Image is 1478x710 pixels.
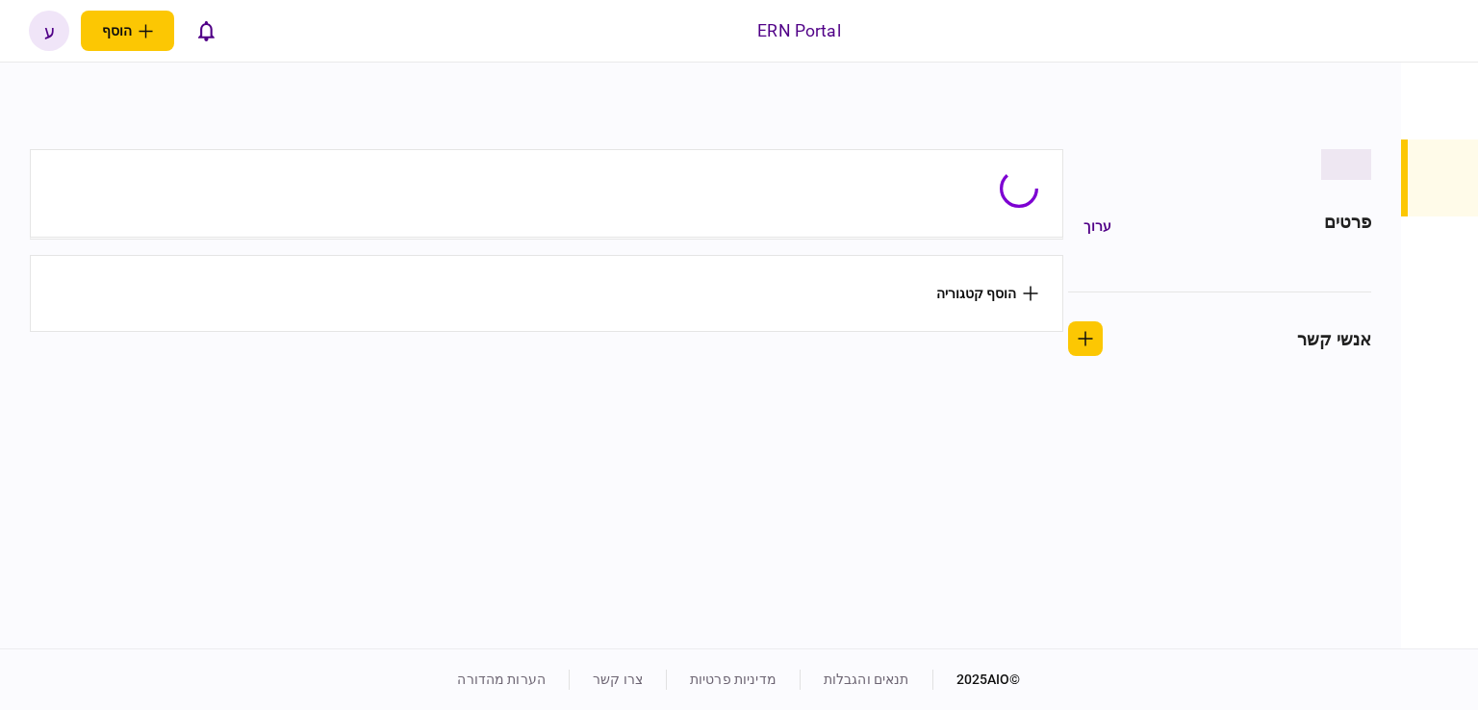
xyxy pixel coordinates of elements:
button: פתח רשימת התראות [186,11,226,51]
div: © 2025 AIO [932,670,1021,690]
button: פתח תפריט להוספת לקוח [81,11,174,51]
div: אנשי קשר [1297,326,1371,352]
a: מדיניות פרטיות [690,672,777,687]
div: ERN Portal [757,18,840,43]
a: הערות מהדורה [457,672,546,687]
button: ערוך [1068,209,1127,243]
a: תנאים והגבלות [824,672,909,687]
button: ע [29,11,69,51]
button: הוסף קטגוריה [936,286,1038,301]
div: פרטים [1324,209,1372,243]
a: צרו קשר [593,672,643,687]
